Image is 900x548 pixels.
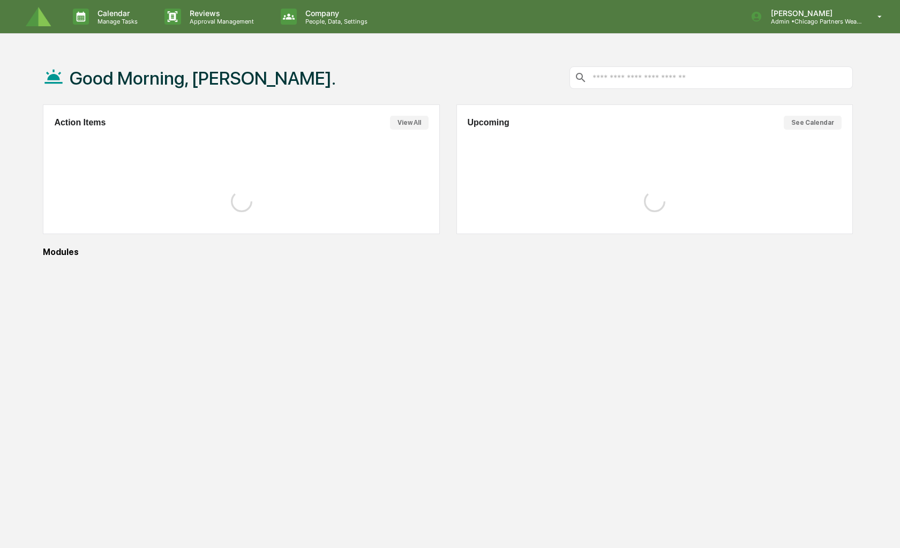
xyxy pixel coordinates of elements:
[297,18,373,25] p: People, Data, Settings
[390,116,429,130] button: View All
[762,9,862,18] p: [PERSON_NAME]
[89,18,143,25] p: Manage Tasks
[297,9,373,18] p: Company
[26,7,51,27] img: logo
[70,67,336,89] h1: Good Morning, [PERSON_NAME].
[89,9,143,18] p: Calendar
[762,18,862,25] p: Admin • Chicago Partners Wealth Advisors
[468,118,509,127] h2: Upcoming
[43,247,853,257] div: Modules
[784,116,842,130] button: See Calendar
[54,118,106,127] h2: Action Items
[181,9,259,18] p: Reviews
[181,18,259,25] p: Approval Management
